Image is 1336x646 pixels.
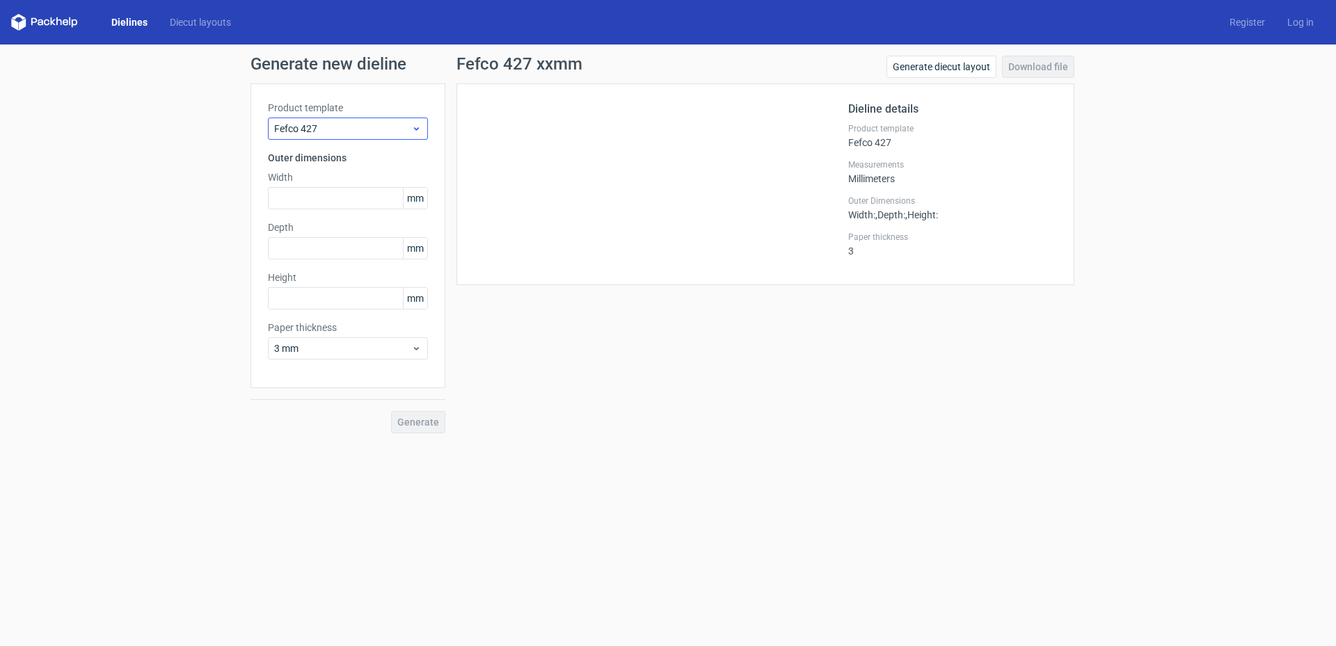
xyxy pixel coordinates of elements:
label: Width [268,170,428,184]
h1: Generate new dieline [250,56,1085,72]
span: 3 mm [274,341,411,355]
div: 3 [848,232,1057,257]
span: , Depth : [875,209,905,220]
span: mm [403,238,427,259]
a: Generate diecut layout [886,56,996,78]
label: Paper thickness [268,321,428,334]
span: mm [403,188,427,209]
label: Depth [268,220,428,234]
span: Width : [848,209,875,220]
span: , Height : [905,209,938,220]
span: mm [403,288,427,309]
a: Diecut layouts [159,15,242,29]
h2: Dieline details [848,101,1057,118]
label: Product template [268,101,428,115]
h3: Outer dimensions [268,151,428,165]
label: Product template [848,123,1057,134]
label: Height [268,270,428,284]
div: Millimeters [848,159,1057,184]
a: Register [1218,15,1276,29]
h1: Fefco 427 xxmm [456,56,582,72]
label: Measurements [848,159,1057,170]
div: Fefco 427 [848,123,1057,148]
a: Dielines [100,15,159,29]
label: Paper thickness [848,232,1057,243]
a: Log in [1276,15,1325,29]
label: Outer Dimensions [848,195,1057,207]
span: Fefco 427 [274,122,411,136]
